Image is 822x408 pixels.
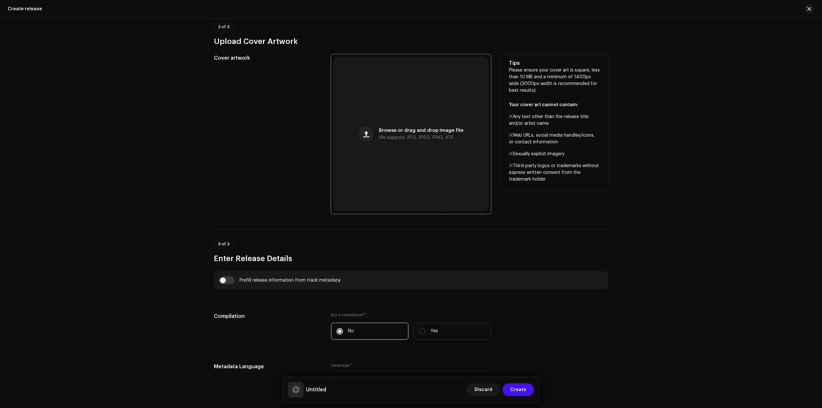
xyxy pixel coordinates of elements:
[510,383,526,396] span: Create
[509,102,600,108] p: Your cover art cannot contain:
[509,67,600,183] p: Please ensure your cover art is square, less than 10 MB and a minimum of 1400px wide (3000px widt...
[509,59,600,67] h5: Tips
[240,278,340,283] div: Prefill release information from track metadata
[214,363,321,370] h5: Metadata Language
[475,383,492,396] span: Discard
[509,114,600,127] p: Any text other than the release title and/or artist name
[218,242,230,246] span: 3 of 3
[503,383,534,396] button: Create
[348,328,354,335] p: No
[337,371,481,387] span: English
[331,312,491,318] label: Is it a compilation?
[509,132,600,146] p: Web URLs, social media handles/icons, or contact information
[214,312,321,320] h5: Compilation
[481,371,485,387] div: dropdown trigger
[379,128,463,133] span: Browse or drag and drop image file
[214,54,321,62] h5: Cover artwork
[331,363,353,368] label: Language
[306,386,326,394] h5: Untitled
[431,328,438,335] p: Yes
[467,383,500,396] button: Discard
[509,163,600,183] p: Third-party logos or trademarks without express written consent from the trademark holder
[218,25,230,29] span: 2 of 3
[214,36,608,47] h3: Upload Cover Artwork
[214,253,608,264] h3: Enter Release Details
[379,135,454,140] span: We support: JPG, JPEG, PNG, JFIF
[509,151,600,157] p: Sexually explicit imagery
